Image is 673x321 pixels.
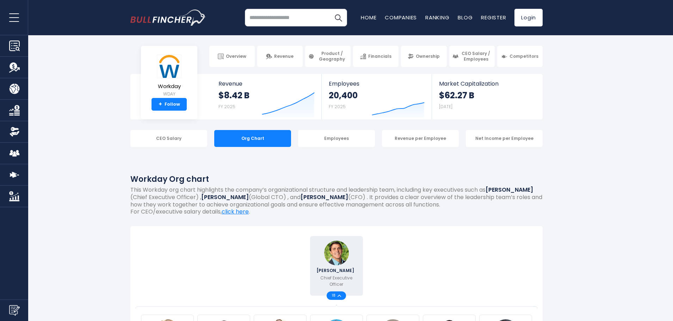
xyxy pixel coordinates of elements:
[315,275,358,288] p: Chief Executive Officer
[157,84,181,89] span: Workday
[218,80,315,87] span: Revenue
[425,14,449,21] a: Ranking
[201,193,249,201] b: [PERSON_NAME]
[449,46,495,67] a: CEO Salary / Employees
[222,208,249,216] a: click here
[486,186,533,194] b: [PERSON_NAME]
[226,54,246,59] span: Overview
[497,46,543,67] a: Competitors
[361,14,376,21] a: Home
[432,74,542,119] a: Market Capitalization $62.27 B [DATE]
[329,104,346,110] small: FY 2025
[439,90,474,101] strong: $62.27 B
[301,193,348,201] b: [PERSON_NAME]
[439,80,535,87] span: Market Capitalization
[218,90,249,101] strong: $8.42 B
[458,14,473,21] a: Blog
[130,10,206,26] a: Go to homepage
[322,74,431,119] a: Employees 20,400 FY 2025
[152,98,187,111] a: +Follow
[159,101,162,107] strong: +
[274,54,294,59] span: Revenue
[481,14,506,21] a: Register
[382,130,459,147] div: Revenue per Employee
[401,46,446,67] a: Ownership
[214,130,291,147] div: Org Chart
[130,130,207,147] div: CEO Salary
[130,173,543,185] h1: Workday Org chart
[130,10,206,26] img: bullfincher logo
[209,46,255,67] a: Overview
[385,14,417,21] a: Companies
[329,9,347,26] button: Search
[298,130,375,147] div: Employees
[461,51,492,62] span: CEO Salary / Employees
[157,91,181,97] small: WDAY
[130,208,543,216] p: For CEO/executive salary details, .
[9,126,20,137] img: Ownership
[329,90,358,101] strong: 20,400
[466,130,543,147] div: Net Income per Employee
[218,104,235,110] small: FY 2025
[324,241,349,265] img: Carl M. Eschenbach
[211,74,322,119] a: Revenue $8.42 B FY 2025
[439,104,452,110] small: [DATE]
[368,54,391,59] span: Financials
[316,268,356,273] span: [PERSON_NAME]
[329,80,424,87] span: Employees
[257,46,303,67] a: Revenue
[416,54,440,59] span: Ownership
[130,186,543,208] p: This Workday org chart highlights the company’s organizational structure and leadership team, inc...
[305,46,351,67] a: Product / Geography
[332,294,338,297] span: 18
[316,51,347,62] span: Product / Geography
[156,54,182,98] a: Workday WDAY
[510,54,538,59] span: Competitors
[353,46,399,67] a: Financials
[310,236,363,296] a: Carl M. Eschenbach [PERSON_NAME] Chief Executive Officer 18
[514,9,543,26] a: Login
